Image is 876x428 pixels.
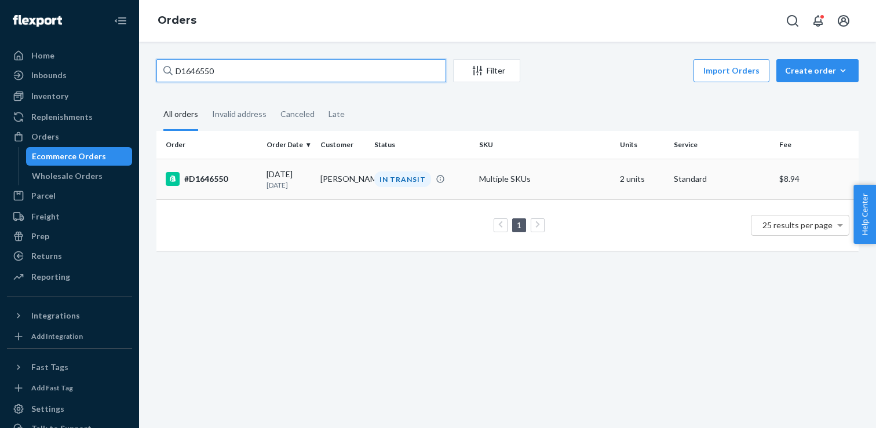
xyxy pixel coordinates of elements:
a: Home [7,46,132,65]
button: Open notifications [806,9,830,32]
button: Open account menu [832,9,855,32]
div: #D1646550 [166,172,257,186]
a: Orders [7,127,132,146]
button: Fast Tags [7,358,132,376]
a: Add Integration [7,330,132,343]
div: Late [329,99,345,129]
a: Wholesale Orders [26,167,133,185]
div: Replenishments [31,111,93,123]
td: Multiple SKUs [475,159,615,199]
div: Settings [31,403,64,415]
a: Add Fast Tag [7,381,132,395]
button: Open Search Box [781,9,804,32]
div: [DATE] [267,169,311,190]
td: [PERSON_NAME] [316,159,370,199]
td: 2 units [615,159,669,199]
input: Search orders [156,59,446,82]
img: Flexport logo [13,15,62,27]
a: Orders [158,14,196,27]
div: Fast Tags [31,361,68,373]
button: Filter [453,59,520,82]
div: Integrations [31,310,80,321]
th: Units [615,131,669,159]
th: SKU [475,131,615,159]
a: Inventory [7,87,132,105]
th: Order Date [262,131,316,159]
a: Parcel [7,186,132,205]
div: Filter [454,65,520,76]
button: Close Navigation [109,9,132,32]
p: Standard [674,173,770,185]
td: $8.94 [775,159,859,199]
div: Reporting [31,271,70,283]
button: Import Orders [694,59,769,82]
ol: breadcrumbs [148,4,206,38]
div: Inventory [31,90,68,102]
th: Order [156,131,262,159]
div: Returns [31,250,62,262]
div: Orders [31,131,59,142]
a: Page 1 is your current page [514,220,524,230]
span: 25 results per page [762,220,833,230]
div: Create order [785,65,850,76]
a: Settings [7,400,132,418]
a: Prep [7,227,132,246]
th: Status [370,131,475,159]
a: Replenishments [7,108,132,126]
button: Integrations [7,306,132,325]
div: Ecommerce Orders [32,151,106,162]
a: Inbounds [7,66,132,85]
div: Freight [31,211,60,222]
div: Canceled [280,99,315,129]
div: Home [31,50,54,61]
div: Invalid address [212,99,267,129]
a: Ecommerce Orders [26,147,133,166]
div: Prep [31,231,49,242]
button: Create order [776,59,859,82]
th: Fee [775,131,859,159]
a: Reporting [7,268,132,286]
div: Add Integration [31,331,83,341]
a: Freight [7,207,132,226]
div: IN TRANSIT [374,171,431,187]
div: Customer [320,140,365,149]
div: All orders [163,99,198,131]
th: Service [669,131,775,159]
div: Inbounds [31,69,67,81]
div: Parcel [31,190,56,202]
div: Wholesale Orders [32,170,103,182]
button: Help Center [853,185,876,244]
div: Add Fast Tag [31,383,73,393]
p: [DATE] [267,180,311,190]
a: Returns [7,247,132,265]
